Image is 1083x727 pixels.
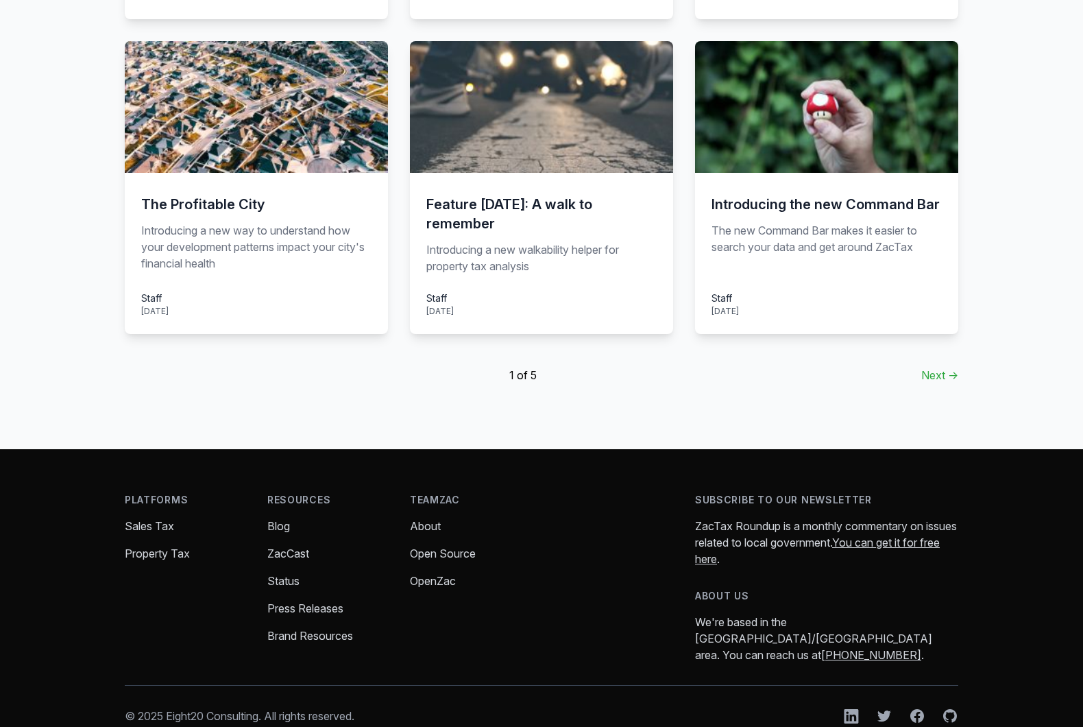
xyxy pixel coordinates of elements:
h3: Introducing the new Command Bar [711,195,942,214]
p: © 2025 Eight20 Consulting. All rights reserved. [125,708,354,724]
h4: TeamZac [410,493,531,507]
a: Next → [921,367,958,383]
p: The new Command Bar makes it easier to search your data and get around ZacTax [711,222,942,274]
img: walkability-zones.jpg [410,41,673,173]
a: Blog [267,519,290,533]
div: Staff [426,291,454,305]
img: level-up-command-bar.jpg [695,41,958,173]
h4: Resources [267,493,388,507]
p: We're based in the [GEOGRAPHIC_DATA]/[GEOGRAPHIC_DATA] area. You can reach us at . [695,614,958,663]
p: Introducing a new way to understand how your development patterns impact your city's financial he... [141,222,372,274]
a: [PHONE_NUMBER] [821,648,921,662]
a: Sales Tax [125,519,174,533]
a: ZacCast [267,547,309,560]
p: Introducing a new walkability helper for property tax analysis [426,241,657,274]
a: Status [267,574,300,588]
a: Introducing the new Command Bar The new Command Bar makes it easier to search your data and get a... [695,41,958,334]
h4: Platforms [125,493,245,507]
h3: Feature [DATE]: A walk to remember [426,195,657,233]
a: Press Releases [267,601,343,615]
div: Staff [711,291,739,305]
time: [DATE] [141,306,169,316]
p: ZacTax Roundup is a monthly commentary on issues related to local government. . [695,518,958,567]
time: [DATE] [426,306,454,316]
a: Brand Resources [267,629,353,643]
time: [DATE] [711,306,739,316]
a: Open Source [410,547,476,560]
h4: About us [695,589,958,603]
h3: The Profitable City [141,195,372,214]
span: 1 of 5 [509,367,537,383]
img: sfr-neighborhood.jpg [125,41,388,173]
a: The Profitable City Introducing a new way to understand how your development patterns impact your... [125,41,388,334]
div: Staff [141,291,169,305]
a: About [410,519,441,533]
a: Property Tax [125,547,190,560]
h4: Subscribe to our newsletter [695,493,958,507]
a: Feature [DATE]: A walk to remember Introducing a new walkability helper for property tax analysis... [410,41,673,334]
a: OpenZac [410,574,456,588]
